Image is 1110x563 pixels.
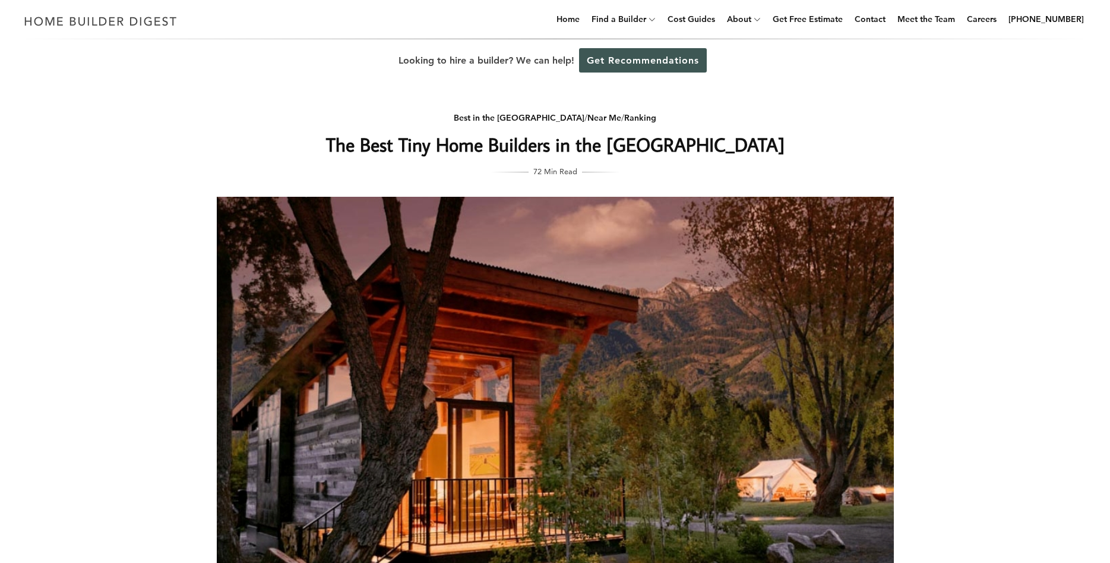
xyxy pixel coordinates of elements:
a: Best in the [GEOGRAPHIC_DATA] [454,112,584,123]
a: Get Recommendations [579,48,707,73]
div: / / [318,111,792,125]
img: Home Builder Digest [19,10,182,33]
span: 72 Min Read [533,165,577,178]
h1: The Best Tiny Home Builders in the [GEOGRAPHIC_DATA] [318,130,792,159]
a: Ranking [624,112,656,123]
a: Near Me [587,112,621,123]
